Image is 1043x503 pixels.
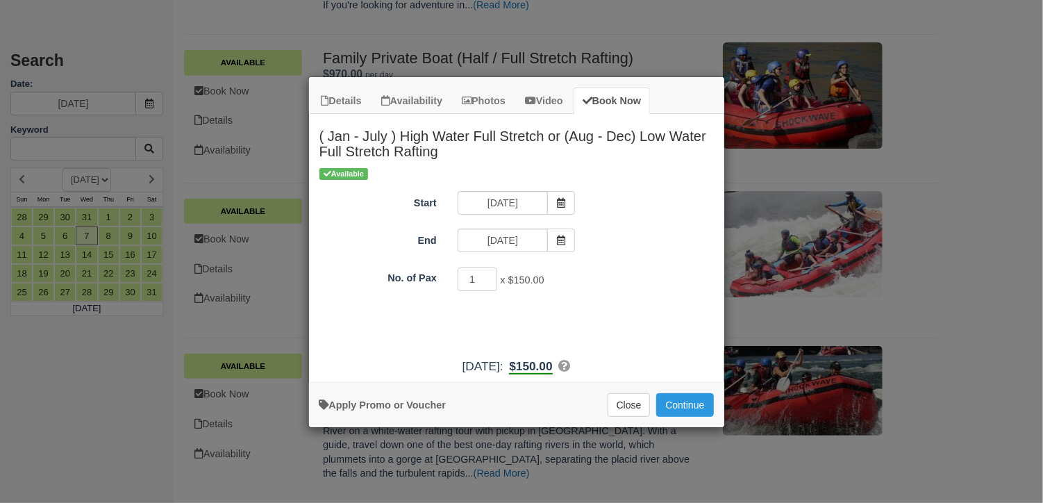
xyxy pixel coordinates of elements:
a: Details [312,88,371,115]
input: No. of Pax [458,267,498,291]
a: Availability [372,88,451,115]
a: Video [516,88,572,115]
label: Start [309,191,447,211]
a: Book Now [574,88,650,115]
a: Photos [453,88,515,115]
b: $150.00 [509,359,552,374]
button: Add to Booking [656,393,713,417]
label: No. of Pax [309,266,447,286]
label: End [309,229,447,248]
span: Available [319,168,369,180]
a: Apply Voucher [319,399,446,411]
span: [DATE] [462,359,500,373]
h2: ( Jan - July ) High Water Full Stretch or (Aug - Dec) Low Water Full Stretch Rafting [309,114,724,166]
button: Close [608,393,651,417]
div: Item Modal [309,114,724,374]
span: x $150.00 [500,274,544,286]
div: : [309,358,724,375]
